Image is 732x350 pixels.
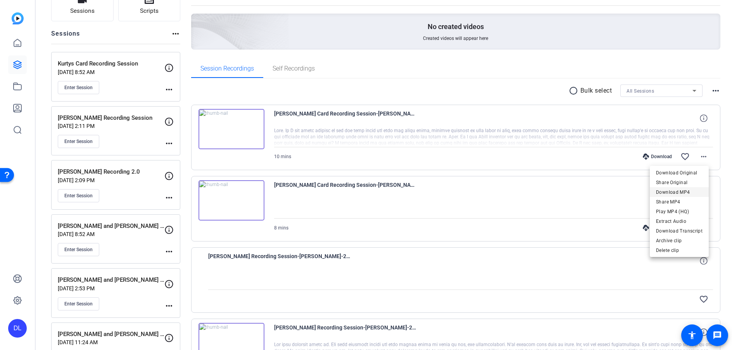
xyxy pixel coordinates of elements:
[656,246,703,255] span: Delete clip
[656,226,703,236] span: Download Transcript
[656,168,703,178] span: Download Original
[656,236,703,245] span: Archive clip
[656,197,703,207] span: Share MP4
[656,207,703,216] span: Play MP4 (HQ)
[656,217,703,226] span: Extract Audio
[656,178,703,187] span: Share Original
[656,188,703,197] span: Download MP4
